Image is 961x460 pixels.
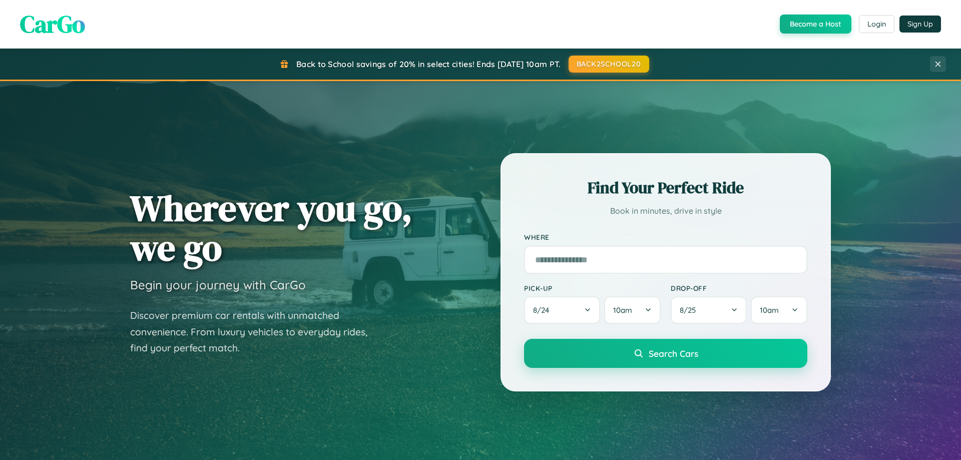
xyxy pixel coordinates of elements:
label: Pick-up [524,284,661,292]
span: 8 / 25 [680,305,701,315]
button: BACK2SCHOOL20 [569,56,649,73]
button: Become a Host [780,15,851,34]
span: Back to School savings of 20% in select cities! Ends [DATE] 10am PT. [296,59,561,69]
p: Book in minutes, drive in style [524,204,807,218]
label: Drop-off [671,284,807,292]
button: 10am [751,296,807,324]
button: 10am [604,296,661,324]
span: 10am [613,305,632,315]
button: 8/25 [671,296,747,324]
span: CarGo [20,8,85,41]
span: Search Cars [649,348,698,359]
span: 8 / 24 [533,305,554,315]
h2: Find Your Perfect Ride [524,177,807,199]
h3: Begin your journey with CarGo [130,277,306,292]
button: 8/24 [524,296,600,324]
h1: Wherever you go, we go [130,188,412,267]
button: Search Cars [524,339,807,368]
label: Where [524,233,807,242]
span: 10am [760,305,779,315]
button: Sign Up [899,16,941,33]
button: Login [859,15,894,33]
p: Discover premium car rentals with unmatched convenience. From luxury vehicles to everyday rides, ... [130,307,380,356]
